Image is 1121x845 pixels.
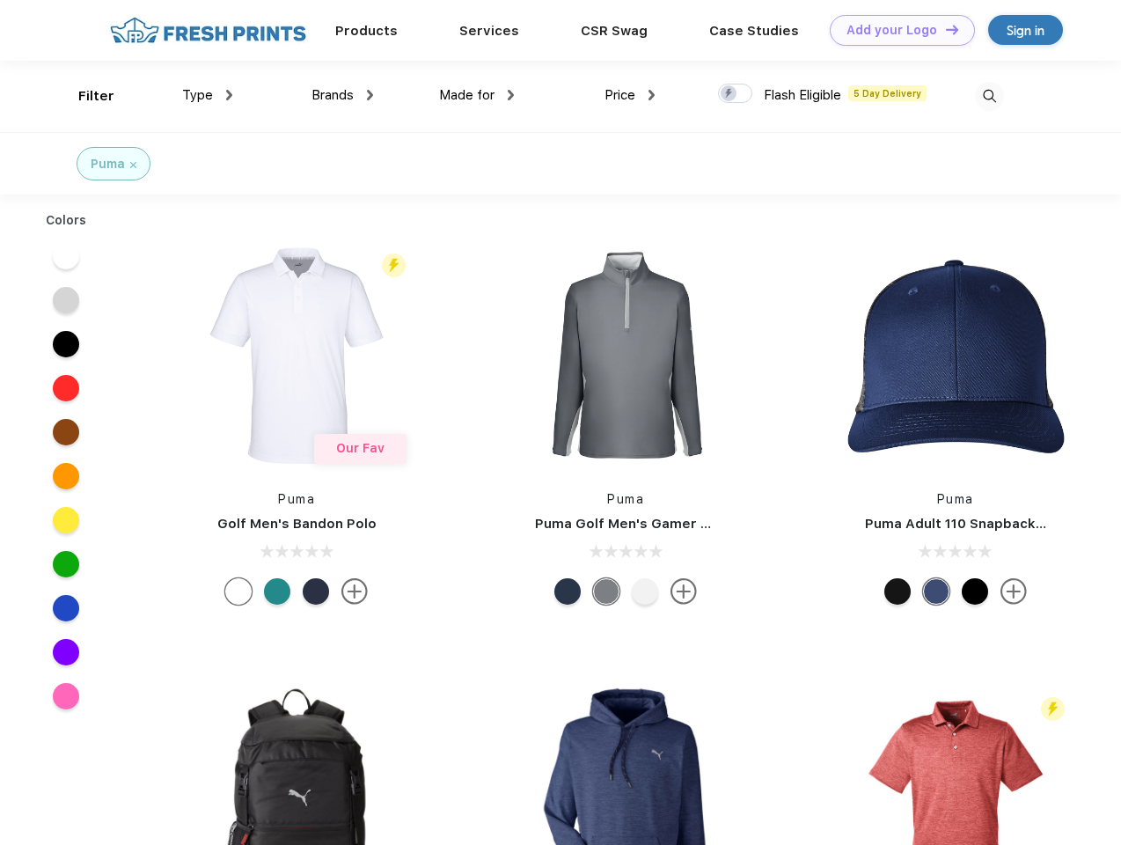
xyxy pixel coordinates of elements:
img: flash_active_toggle.svg [382,253,406,277]
span: Type [182,87,213,103]
div: Navy Blazer [303,578,329,605]
div: Add your Logo [846,23,937,38]
a: Puma Golf Men's Gamer Golf Quarter-Zip [535,516,813,532]
div: Green Lagoon [264,578,290,605]
div: Colors [33,211,100,230]
img: func=resize&h=266 [839,239,1073,473]
img: dropdown.png [648,90,655,100]
img: filter_cancel.svg [130,162,136,168]
img: func=resize&h=266 [509,239,743,473]
span: Made for [439,87,495,103]
img: more.svg [1000,578,1027,605]
img: flash_active_toggle.svg [1041,697,1065,721]
a: Puma [278,492,315,506]
a: Sign in [988,15,1063,45]
a: CSR Swag [581,23,648,39]
div: Bright White [225,578,252,605]
img: dropdown.png [367,90,373,100]
img: func=resize&h=266 [180,239,414,473]
div: Pma Blk with Pma Blk [884,578,911,605]
img: dropdown.png [226,90,232,100]
img: DT [946,25,958,34]
div: Puma [91,155,125,173]
span: Brands [311,87,354,103]
span: Price [604,87,635,103]
div: Pma Blk Pma Blk [962,578,988,605]
a: Golf Men's Bandon Polo [217,516,377,532]
img: fo%20logo%202.webp [105,15,311,46]
div: Quiet Shade [593,578,619,605]
a: Puma [607,492,644,506]
a: Puma [937,492,974,506]
img: dropdown.png [508,90,514,100]
span: Flash Eligible [764,87,841,103]
img: more.svg [341,578,368,605]
a: Services [459,23,519,39]
div: Filter [78,86,114,107]
div: Navy Blazer [554,578,581,605]
img: more.svg [670,578,697,605]
div: Peacoat Qut Shd [923,578,949,605]
a: Products [335,23,398,39]
img: desktop_search.svg [975,82,1004,111]
div: Sign in [1007,20,1044,40]
div: Bright White [632,578,658,605]
span: 5 Day Delivery [848,85,927,101]
span: Our Fav [336,441,385,455]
